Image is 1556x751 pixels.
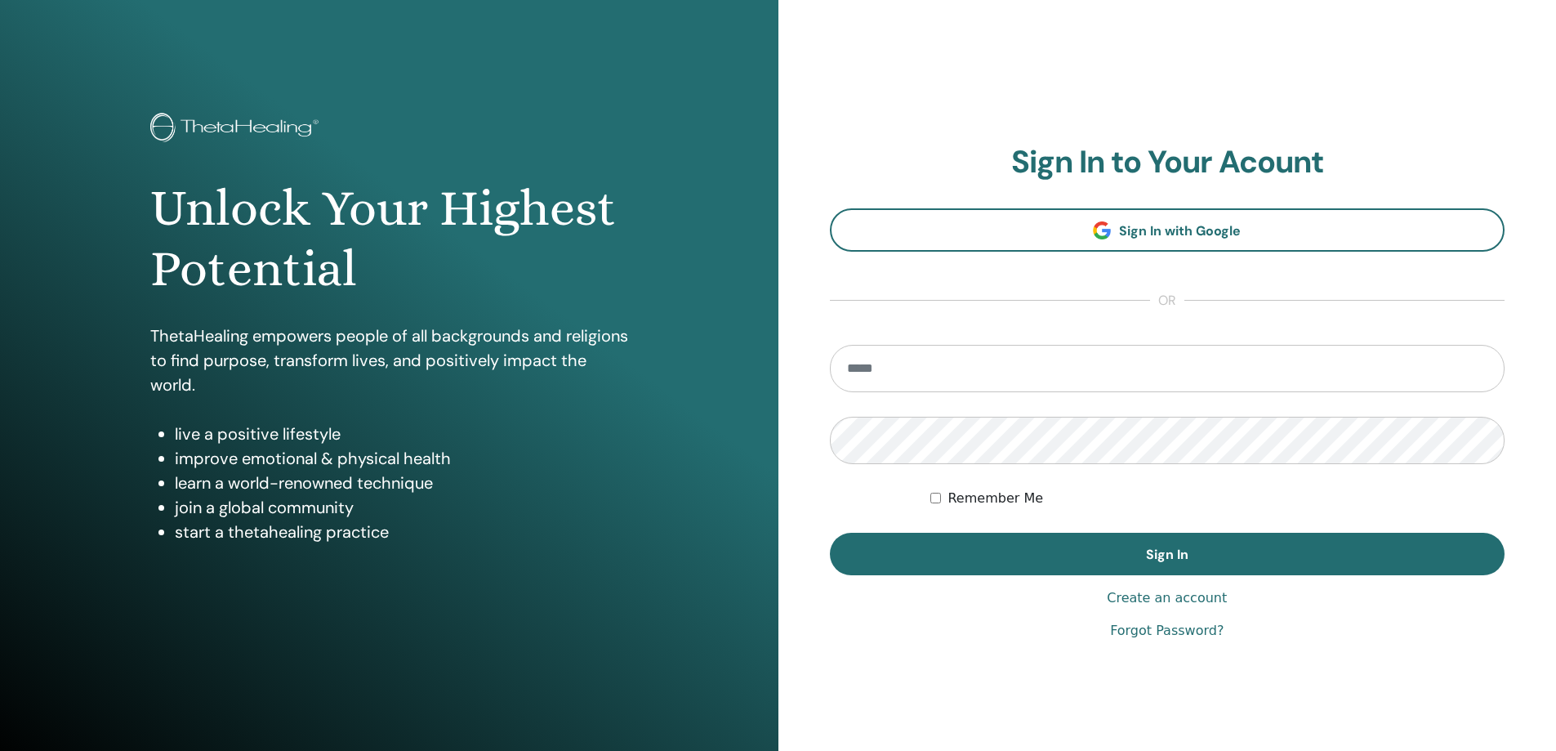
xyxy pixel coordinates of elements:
a: Create an account [1107,588,1227,608]
h2: Sign In to Your Acount [830,144,1505,181]
label: Remember Me [947,489,1043,508]
button: Sign In [830,533,1505,575]
a: Forgot Password? [1110,621,1224,641]
li: live a positive lifestyle [175,422,628,446]
a: Sign In with Google [830,208,1505,252]
span: or [1150,291,1184,311]
h1: Unlock Your Highest Potential [150,178,628,300]
li: start a thetahealing practice [175,520,628,544]
span: Sign In [1146,546,1188,563]
li: improve emotional & physical health [175,446,628,471]
li: learn a world-renowned technique [175,471,628,495]
li: join a global community [175,495,628,520]
p: ThetaHealing empowers people of all backgrounds and religions to find purpose, transform lives, a... [150,324,628,397]
span: Sign In with Google [1119,222,1241,239]
div: Keep me authenticated indefinitely or until I manually logout [930,489,1505,508]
